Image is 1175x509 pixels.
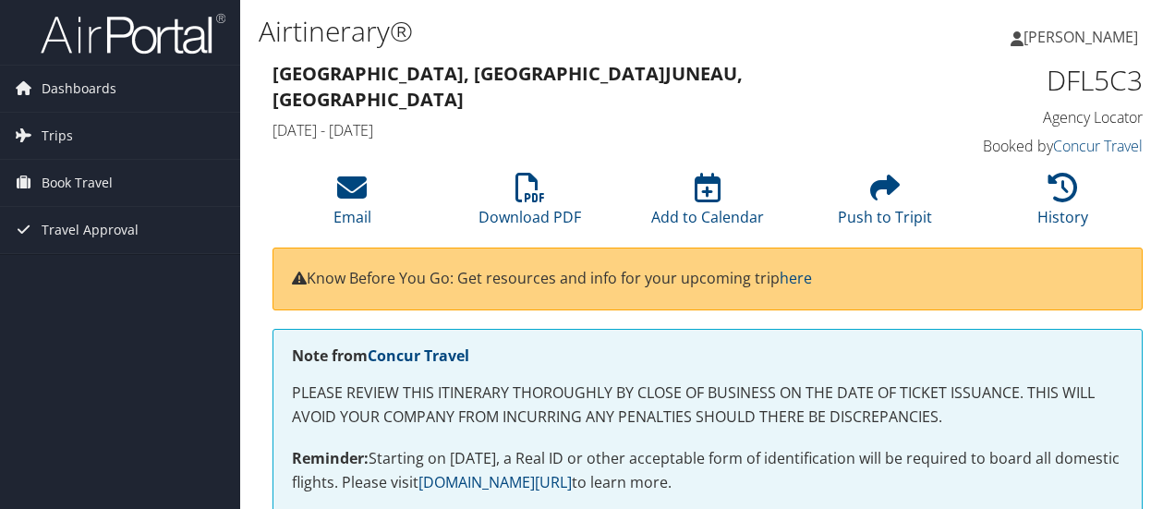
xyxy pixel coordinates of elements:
strong: Note from [292,345,469,366]
a: Email [333,183,371,227]
h1: Airtinerary® [259,12,857,51]
a: Download PDF [478,183,581,227]
a: [PERSON_NAME] [1011,9,1157,65]
a: [DOMAIN_NAME][URL] [418,472,572,492]
p: Know Before You Go: Get resources and info for your upcoming trip [292,267,1123,291]
a: Concur Travel [368,345,469,366]
a: Push to Tripit [838,183,932,227]
span: Dashboards [42,66,116,112]
span: Travel Approval [42,207,139,253]
strong: Reminder: [292,448,369,468]
h1: DFL5C3 [946,61,1143,100]
strong: [GEOGRAPHIC_DATA], [GEOGRAPHIC_DATA] Juneau, [GEOGRAPHIC_DATA] [273,61,743,112]
span: Book Travel [42,160,113,206]
span: [PERSON_NAME] [1024,27,1138,47]
a: Add to Calendar [651,183,764,227]
p: Starting on [DATE], a Real ID or other acceptable form of identification will be required to boar... [292,447,1123,494]
h4: [DATE] - [DATE] [273,120,918,140]
img: airportal-logo.png [41,12,225,55]
p: PLEASE REVIEW THIS ITINERARY THOROUGHLY BY CLOSE OF BUSINESS ON THE DATE OF TICKET ISSUANCE. THIS... [292,382,1123,429]
a: here [780,268,812,288]
a: History [1037,183,1088,227]
span: Trips [42,113,73,159]
a: Concur Travel [1053,136,1143,156]
h4: Agency Locator [946,107,1143,127]
h4: Booked by [946,136,1143,156]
